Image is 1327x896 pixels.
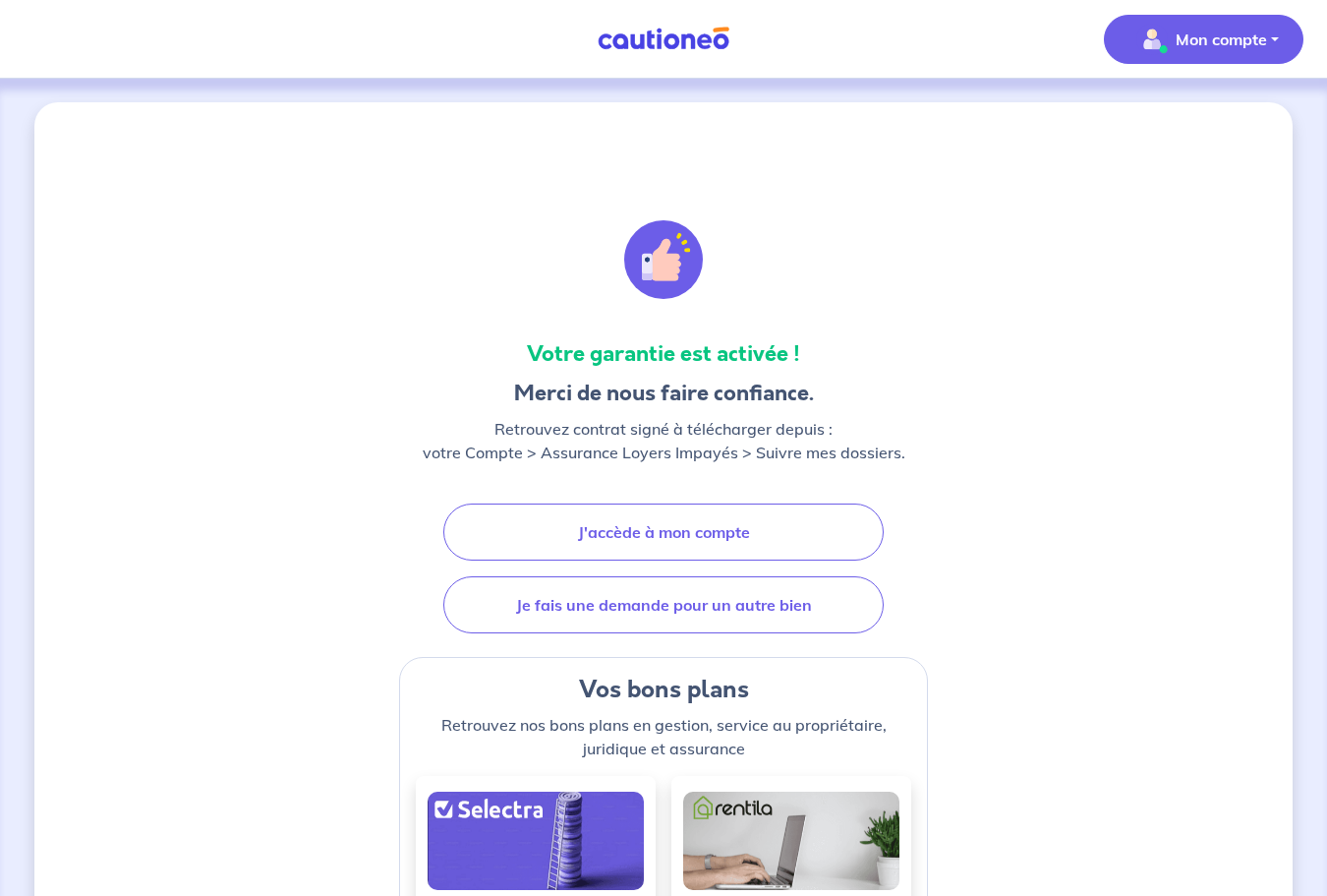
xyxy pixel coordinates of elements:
strong: Votre garantie est activée ! [527,338,800,369]
p: Retrouvez contrat signé à télécharger depuis : votre Compte > Assurance Loyers Impayés > Suivre m... [423,417,905,464]
img: good-deals-rentila.alt [683,792,898,890]
button: illu_account_valid_menu.svgMon compte [1104,15,1303,64]
p: Mon compte [1176,28,1267,51]
img: Cautioneo [590,27,737,51]
a: J'accède à mon compte [443,504,884,561]
img: illu_account_valid_menu.svg [1136,24,1168,55]
img: good-deals-selectra.alt [428,792,643,890]
p: Retrouvez nos bons plans en gestion, service au propriétaire, juridique et assurance [416,713,911,760]
h4: Vos bons plans [416,674,911,705]
a: Je fais une demande pour un autre bien [443,576,884,633]
img: illu_alert_hand.svg [624,220,703,299]
h3: Merci de nous faire confiance. [423,378,905,409]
